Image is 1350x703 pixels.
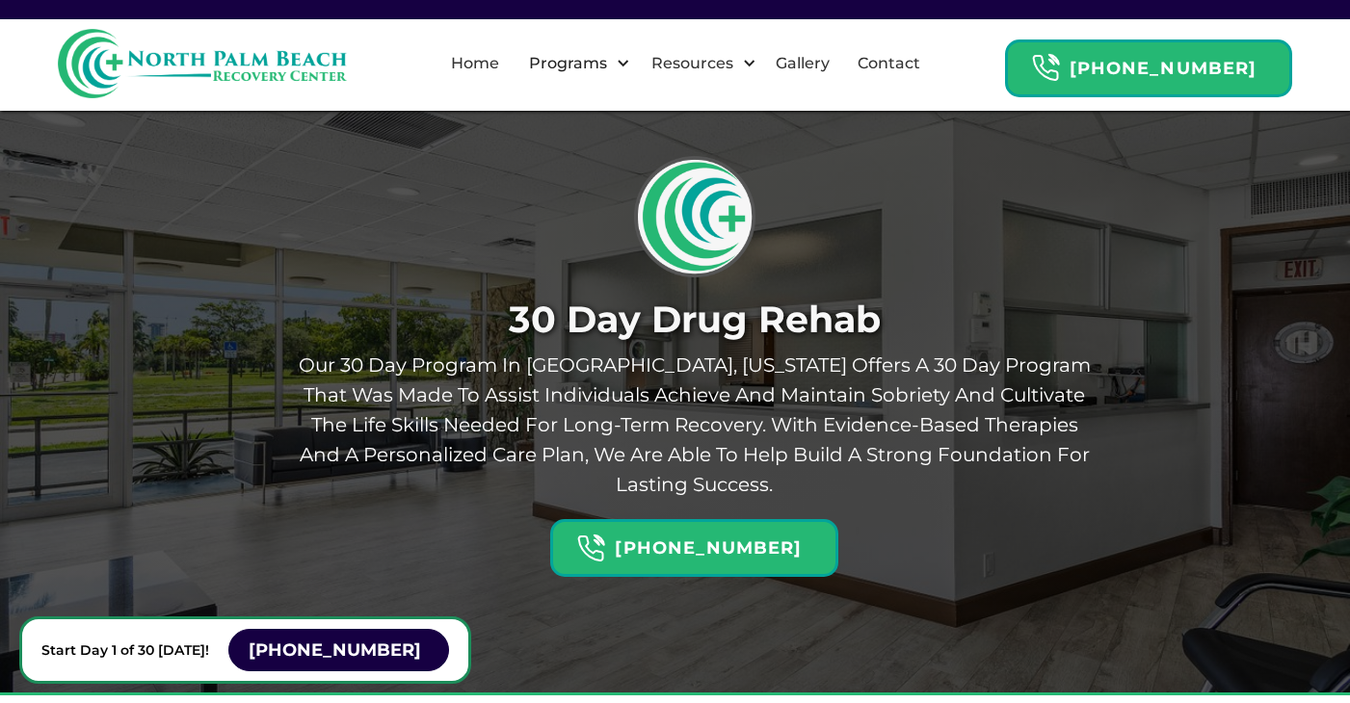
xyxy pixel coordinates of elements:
[249,639,421,661] strong: [PHONE_NUMBER]
[1005,30,1292,97] a: Header Calendar Icons[PHONE_NUMBER]
[439,33,511,94] a: Home
[513,33,635,94] div: Programs
[1070,58,1257,79] strong: [PHONE_NUMBER]
[550,509,837,577] a: Header Calendar Icons[PHONE_NUMBER]
[647,52,738,75] div: Resources
[41,638,209,662] p: Start Day 1 of 30 [DATE]!
[295,299,1095,341] h1: 30 Day Drug Rehab
[295,351,1095,500] p: Our 30 day program in [GEOGRAPHIC_DATA], [US_STATE] offers a 30 day program that was made to assi...
[615,537,802,559] strong: [PHONE_NUMBER]
[1031,53,1060,83] img: Header Calendar Icons
[228,629,449,671] a: [PHONE_NUMBER]
[764,33,841,94] a: Gallery
[846,33,932,94] a: Contact
[576,534,605,563] img: Header Calendar Icons
[524,52,612,75] div: Programs
[635,33,761,94] div: Resources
